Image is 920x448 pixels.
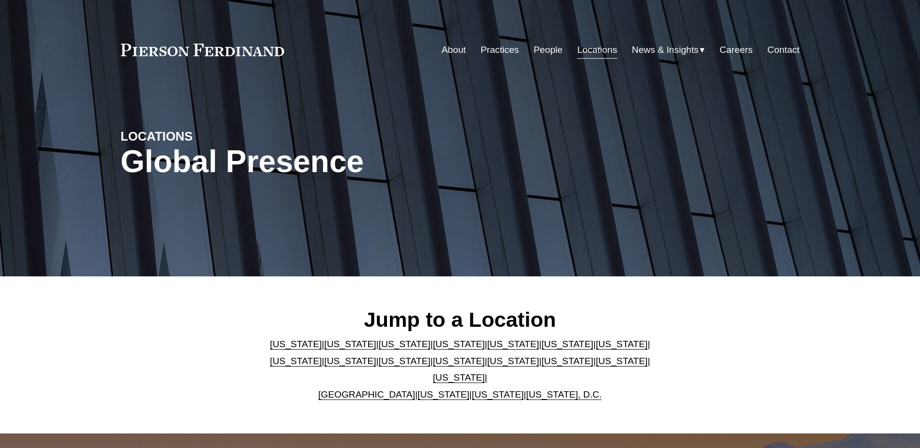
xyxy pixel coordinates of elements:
h2: Jump to a Location [262,307,658,332]
a: folder dropdown [632,41,705,59]
a: [US_STATE] [487,339,539,349]
a: [US_STATE] [596,356,647,366]
a: [US_STATE] [379,356,431,366]
a: [US_STATE] [379,339,431,349]
span: News & Insights [632,42,699,59]
h1: Global Presence [121,144,573,179]
p: | | | | | | | | | | | | | | | | | | [262,336,658,403]
a: [US_STATE], D.C. [526,389,602,400]
a: People [533,41,563,59]
a: [US_STATE] [433,372,485,383]
a: [US_STATE] [324,356,376,366]
a: [US_STATE] [596,339,647,349]
a: Contact [767,41,799,59]
h4: LOCATIONS [121,128,291,144]
a: [US_STATE] [270,356,322,366]
a: [US_STATE] [433,339,485,349]
a: [US_STATE] [433,356,485,366]
a: [US_STATE] [487,356,539,366]
a: [US_STATE] [541,356,593,366]
a: [US_STATE] [270,339,322,349]
a: [US_STATE] [418,389,469,400]
a: [US_STATE] [324,339,376,349]
a: Careers [720,41,753,59]
a: [US_STATE] [541,339,593,349]
a: Practices [481,41,519,59]
a: [US_STATE] [472,389,524,400]
a: About [442,41,466,59]
a: [GEOGRAPHIC_DATA] [318,389,415,400]
a: Locations [577,41,617,59]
